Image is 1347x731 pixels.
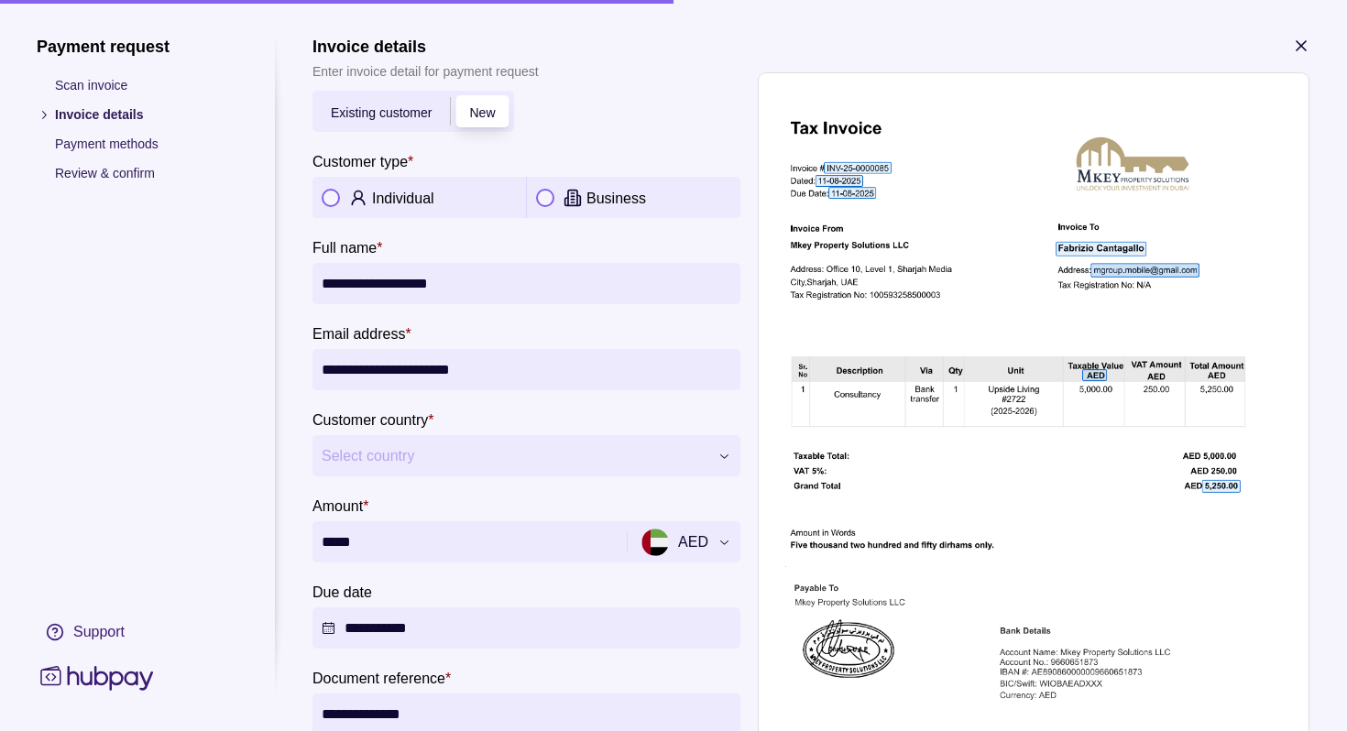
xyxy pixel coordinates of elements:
[312,326,405,342] p: Email address
[37,37,238,57] h1: Payment request
[312,91,514,132] div: newRemitter
[312,240,377,256] p: Full name
[312,412,428,428] p: Customer country
[312,154,408,169] p: Customer type
[586,191,646,206] p: Business
[322,521,613,562] input: amount
[37,613,238,651] a: Support
[312,495,368,517] label: Amount
[312,671,445,686] p: Document reference
[55,75,238,95] p: Scan invoice
[312,667,451,689] label: Document reference
[312,150,413,172] label: Customer type
[312,37,539,57] h1: Invoice details
[372,191,434,206] p: Individual
[55,104,238,125] p: Invoice details
[312,584,372,600] p: Due date
[73,622,125,642] div: Support
[331,105,432,120] span: Existing customer
[55,163,238,183] p: Review & confirm
[469,105,495,120] span: New
[312,322,411,344] label: Email address
[322,349,731,390] input: Email address
[312,409,434,431] label: Customer country
[312,236,382,258] label: Full name
[55,134,238,154] p: Payment methods
[322,263,731,304] input: Full name
[312,498,363,514] p: Amount
[312,607,740,649] button: Due date
[312,581,372,603] label: Due date
[312,61,539,82] p: Enter invoice detail for payment request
